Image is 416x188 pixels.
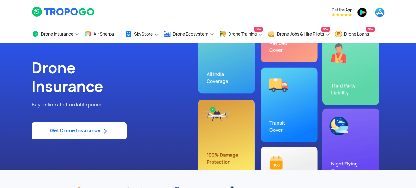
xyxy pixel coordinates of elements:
img: ic_appstore.png [375,7,385,17]
img: ic_playstore.png [357,7,367,17]
span: Drone Loans [344,32,369,36]
span: SkyStore [134,32,153,36]
span: Drone Ecosystem [173,32,208,36]
a: Drone TrainingNew [219,25,263,43]
span: Drone Jobs & Hire Pilots [277,32,324,36]
span: Drone Training [228,32,257,36]
a: SkyStore [125,25,159,43]
span: New [321,27,330,32]
a: Air Sherpa [84,25,120,43]
span: Get the App [332,7,352,12]
h1: Drone Insurance [32,59,204,96]
span: New [366,27,375,32]
img: ic_arrow_forward_blue.svg [100,127,108,135]
span: Air Sherpa [94,32,114,36]
span: New [254,27,263,32]
span: Drone Insurance [41,32,73,36]
a: Drone Ecosystem [164,25,214,43]
img: logoHeader.svg [32,6,95,17]
a: Drone Insurance [32,25,80,43]
a: Get Drone Insurance [32,122,127,139]
img: App Raking [332,13,352,16]
a: Drone LoansNew [335,25,375,43]
p: Buy online at affordable prices [32,101,204,109]
a: Drone Jobs & Hire PilotsNew [268,25,330,43]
